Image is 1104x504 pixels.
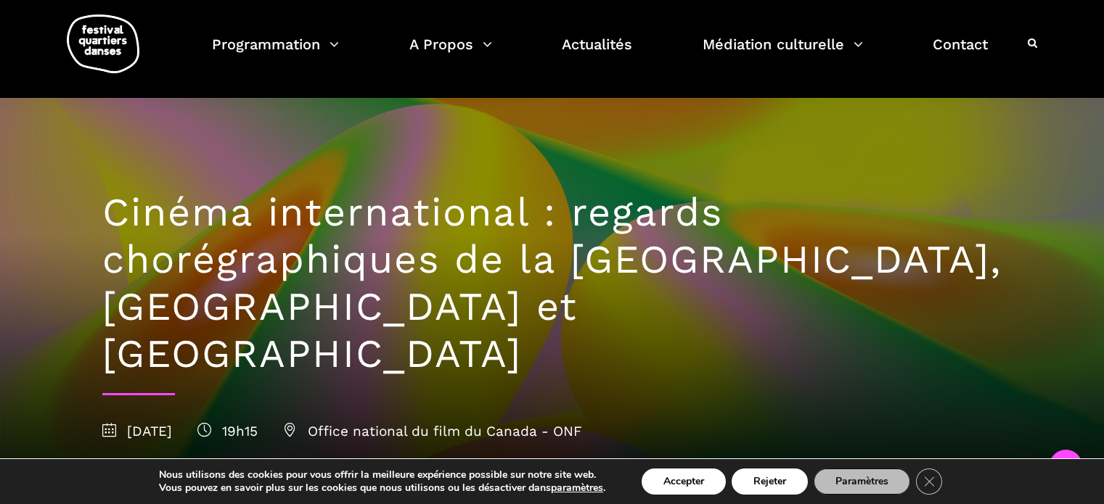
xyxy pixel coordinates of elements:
a: A Propos [409,32,492,75]
span: Office national du film du Canada - ONF [283,423,582,439]
p: Vous pouvez en savoir plus sur les cookies que nous utilisons ou les désactiver dans . [159,482,605,495]
button: Accepter [642,468,726,495]
a: Actualités [562,32,632,75]
button: Rejeter [732,468,808,495]
a: Contact [933,32,988,75]
button: Paramètres [814,468,910,495]
span: 19h15 [197,423,258,439]
img: logo-fqd-med [67,15,139,73]
p: Nous utilisons des cookies pour vous offrir la meilleure expérience possible sur notre site web. [159,468,605,482]
button: paramètres [551,482,603,495]
span: [DATE] [102,423,172,439]
a: Médiation culturelle [703,32,863,75]
a: Programmation [212,32,339,75]
button: Close GDPR Cookie Banner [916,468,942,495]
h1: Cinéma international : regards chorégraphiques de la [GEOGRAPHIC_DATA], [GEOGRAPHIC_DATA] et [GEO... [102,189,1002,377]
